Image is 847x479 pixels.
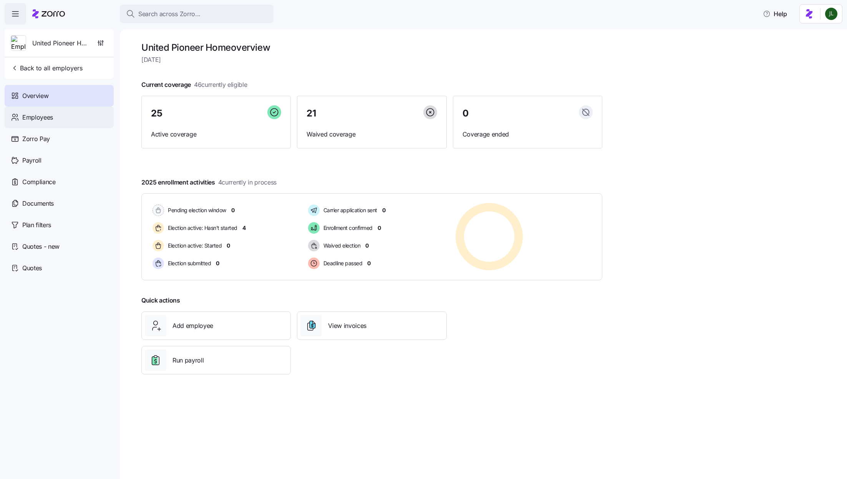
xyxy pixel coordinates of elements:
span: 21 [307,109,316,118]
span: Payroll [22,156,41,165]
span: Enrollment confirmed [321,224,373,232]
span: 4 currently in process [218,178,277,187]
span: 0 [378,224,381,232]
button: Search across Zorro... [120,5,273,23]
span: 0 [216,259,219,267]
span: Election active: Hasn't started [166,224,237,232]
a: Zorro Pay [5,128,114,150]
a: Quotes - new [5,236,114,257]
span: Coverage ended [462,130,593,139]
span: 4 [242,224,246,232]
span: Quick actions [141,296,180,305]
span: Compliance [22,177,56,187]
span: Election active: Started [166,242,222,249]
span: Back to all employers [11,63,83,73]
span: Overview [22,91,48,101]
img: Employer logo [11,36,26,51]
span: United Pioneer Home [32,38,88,48]
a: Payroll [5,150,114,171]
span: 0 [462,109,469,118]
span: 0 [365,242,369,249]
span: Pending election window [166,206,226,214]
a: Overview [5,85,114,106]
span: Add employee [172,321,213,331]
span: Documents [22,199,54,208]
span: Employees [22,113,53,122]
span: View invoices [328,321,366,331]
span: [DATE] [141,55,602,65]
a: Quotes [5,257,114,279]
img: d9b9d5af0451fe2f8c405234d2cf2198 [825,8,837,20]
span: Waived election [321,242,361,249]
span: 0 [231,206,235,214]
a: Compliance [5,171,114,193]
span: Current coverage [141,80,247,90]
span: 0 [382,206,386,214]
span: Carrier application sent [321,206,377,214]
span: 0 [367,259,371,267]
a: Plan filters [5,214,114,236]
h1: United Pioneer Home overview [141,42,602,53]
span: Waived coverage [307,130,437,139]
button: Back to all employers [8,60,86,76]
span: Search across Zorro... [138,9,201,19]
a: Documents [5,193,114,214]
span: Zorro Pay [22,134,50,144]
span: Run payroll [172,356,204,365]
span: Help [763,9,787,18]
span: 46 currently eligible [194,80,247,90]
span: Active coverage [151,130,281,139]
span: Plan filters [22,220,51,230]
span: 0 [227,242,230,249]
span: 25 [151,109,162,118]
a: Employees [5,106,114,128]
span: Quotes [22,263,42,273]
span: Election submitted [166,259,211,267]
span: Quotes - new [22,242,60,251]
span: 2025 enrollment activities [141,178,277,187]
button: Help [757,6,793,22]
span: Deadline passed [321,259,363,267]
